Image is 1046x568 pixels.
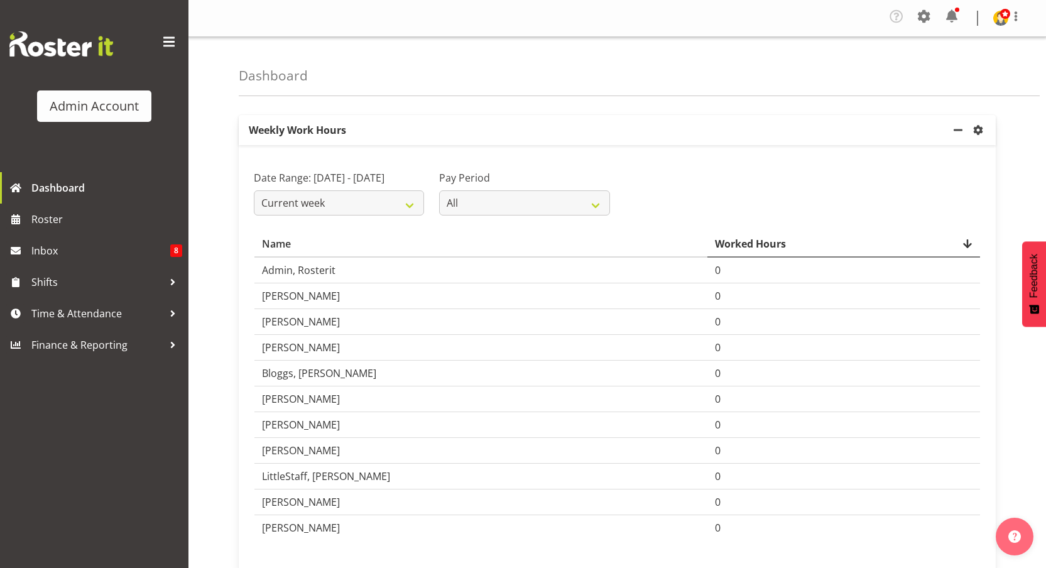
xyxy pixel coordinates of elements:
span: Finance & Reporting [31,336,163,354]
button: Feedback - Show survey [1022,241,1046,327]
span: Dashboard [31,178,182,197]
span: Shifts [31,273,163,292]
span: Feedback [1028,254,1040,298]
img: admin-rosteritf9cbda91fdf824d97c9d6345b1f660ea.png [993,11,1008,26]
h4: Dashboard [239,68,308,83]
span: Time & Attendance [31,304,163,323]
span: Roster [31,210,182,229]
div: Admin Account [50,97,139,116]
img: help-xxl-2.png [1008,530,1021,543]
img: Rosterit website logo [9,31,113,57]
span: 8 [170,244,182,257]
span: Inbox [31,241,170,260]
